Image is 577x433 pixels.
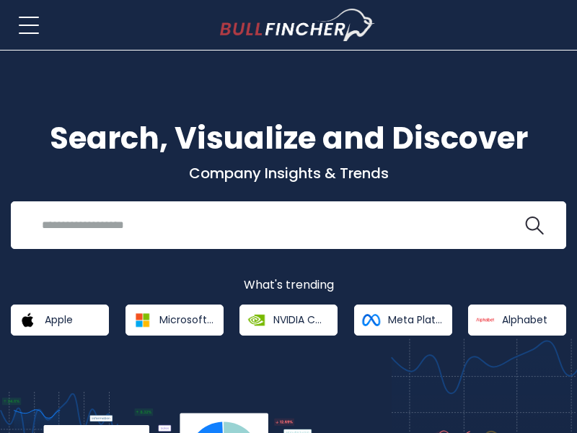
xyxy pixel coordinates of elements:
img: bullfincher logo [220,9,375,42]
h1: Search, Visualize and Discover [11,115,566,161]
a: NVIDIA Corporation [239,305,338,336]
span: Apple [45,313,73,326]
a: Go to homepage [220,9,375,42]
span: Alphabet [502,313,547,326]
span: Meta Platforms [388,313,442,326]
span: Microsoft Corporation [159,313,213,326]
img: search icon [525,216,544,235]
p: Company Insights & Trends [11,164,566,183]
p: What's trending [11,278,566,293]
a: Microsoft Corporation [125,305,224,336]
a: Meta Platforms [354,305,452,336]
a: Alphabet [468,305,566,336]
span: NVIDIA Corporation [273,313,327,326]
a: Apple [11,305,109,336]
